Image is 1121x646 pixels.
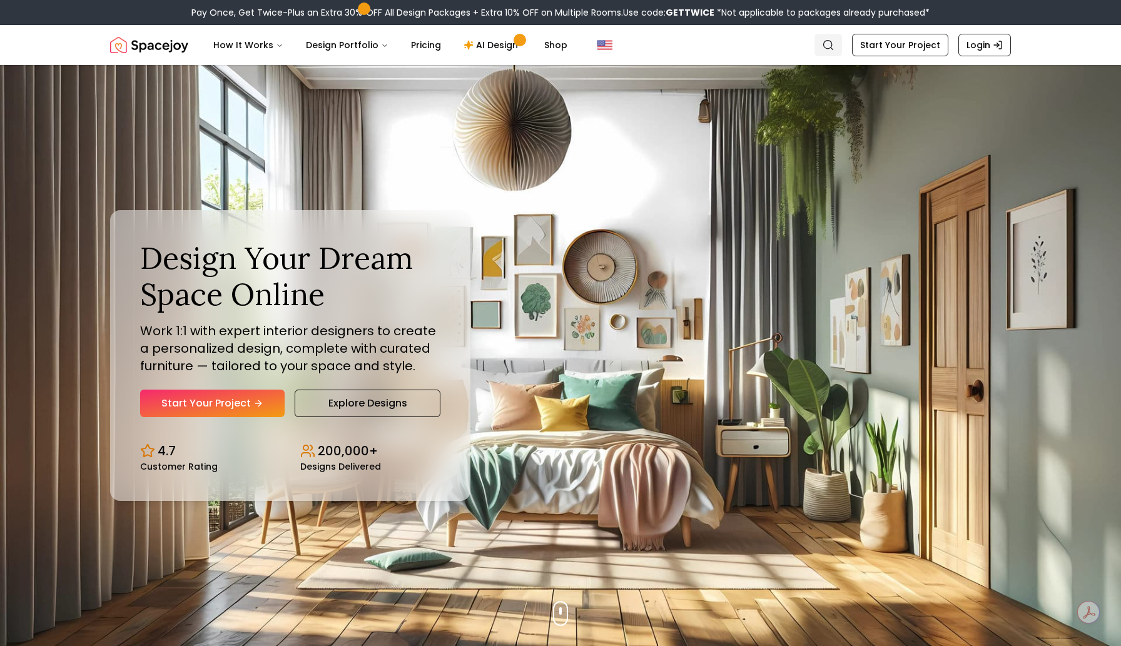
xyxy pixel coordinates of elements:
button: Design Portfolio [296,33,398,58]
a: AI Design [454,33,532,58]
a: Start Your Project [852,34,948,56]
img: United States [597,38,612,53]
button: How It Works [203,33,293,58]
a: Spacejoy [110,33,188,58]
div: Design stats [140,432,440,471]
span: Use code: [623,6,714,19]
p: 4.7 [158,442,176,460]
a: Pricing [401,33,451,58]
small: Designs Delivered [300,462,381,471]
a: Start Your Project [140,390,285,417]
a: Login [958,34,1011,56]
img: Spacejoy Logo [110,33,188,58]
nav: Main [203,33,577,58]
span: *Not applicable to packages already purchased* [714,6,930,19]
small: Customer Rating [140,462,218,471]
b: GETTWICE [666,6,714,19]
a: Explore Designs [295,390,440,417]
h1: Design Your Dream Space Online [140,240,440,312]
a: Shop [534,33,577,58]
nav: Global [110,25,1011,65]
p: 200,000+ [318,442,378,460]
p: Work 1:1 with expert interior designers to create a personalized design, complete with curated fu... [140,322,440,375]
div: Pay Once, Get Twice-Plus an Extra 30% OFF All Design Packages + Extra 10% OFF on Multiple Rooms. [191,6,930,19]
